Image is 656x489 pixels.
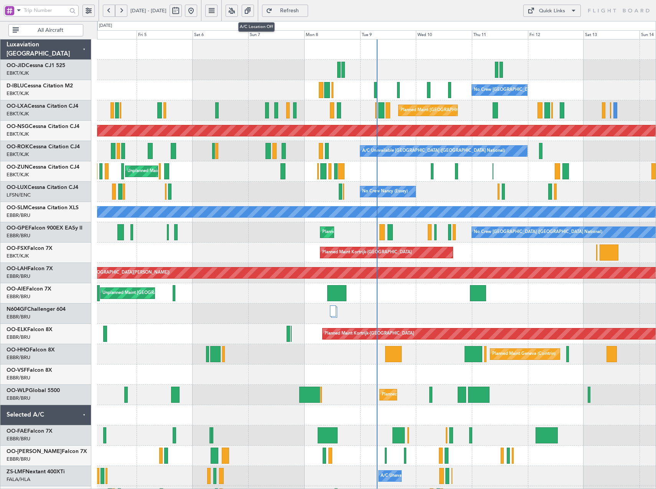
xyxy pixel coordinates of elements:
div: A/C Unavailable [GEOGRAPHIC_DATA] ([GEOGRAPHIC_DATA] National) [362,145,505,157]
a: OO-HHOFalcon 8X [7,347,55,353]
a: OO-WLPGlobal 5500 [7,388,60,393]
a: EBBR/BRU [7,313,30,320]
div: Unplanned Maint [GEOGRAPHIC_DATA] ([GEOGRAPHIC_DATA] National) [102,287,247,299]
a: OO-ELKFalcon 8X [7,327,53,332]
span: OO-ZUN [7,164,29,170]
span: OO-[PERSON_NAME] [7,449,62,454]
div: No Crew [GEOGRAPHIC_DATA] ([GEOGRAPHIC_DATA] National) [474,226,602,238]
span: OO-SLM [7,205,28,210]
a: OO-ZUNCessna Citation CJ4 [7,164,79,170]
a: OO-VSFFalcon 8X [7,368,52,373]
div: Thu 11 [472,30,528,39]
div: Planned Maint Geneva (Cointrin) [492,348,555,360]
button: Refresh [262,5,308,17]
a: EBBR/BRU [7,212,30,219]
span: OO-HHO [7,347,30,353]
span: OO-NSG [7,124,29,129]
span: [DATE] - [DATE] [130,7,166,14]
a: EBBR/BRU [7,273,30,280]
a: OO-GPEFalcon 900EX EASy II [7,225,82,231]
a: EBBR/BRU [7,293,30,300]
a: OO-ROKCessna Citation CJ4 [7,144,80,149]
div: [DATE] [99,23,112,29]
a: D-IBLUCessna Citation M2 [7,83,73,89]
span: OO-ELK [7,327,27,332]
span: OO-ROK [7,144,29,149]
div: Fri 5 [137,30,193,39]
a: EBKT/KJK [7,131,29,138]
span: OO-FAE [7,428,27,434]
a: LFSN/ENC [7,192,31,199]
button: Quick Links [523,5,581,17]
span: D-IBLU [7,83,24,89]
div: Mon 8 [304,30,360,39]
span: OO-WLP [7,388,29,393]
a: OO-FSXFalcon 7X [7,246,53,251]
span: All Aircraft [20,28,81,33]
a: EBKT/KJK [7,70,29,77]
a: OO-JIDCessna CJ1 525 [7,63,65,68]
span: N604GF [7,307,27,312]
div: Planned Maint [GEOGRAPHIC_DATA] ([GEOGRAPHIC_DATA] National) [322,226,461,238]
a: EBKT/KJK [7,151,29,158]
div: Thu 4 [81,30,137,39]
div: Wed 10 [416,30,472,39]
div: Unplanned Maint [GEOGRAPHIC_DATA] ([GEOGRAPHIC_DATA]) [127,166,254,177]
a: EBBR/BRU [7,334,30,341]
div: Sat 13 [583,30,640,39]
a: EBKT/KJK [7,90,29,97]
a: OO-SLMCessna Citation XLS [7,205,79,210]
a: EBBR/BRU [7,354,30,361]
div: Quick Links [539,7,565,15]
a: EBBR/BRU [7,374,30,381]
div: Planned Maint Kortrijk-[GEOGRAPHIC_DATA] [322,247,412,258]
a: OO-LXACessna Citation CJ4 [7,103,78,109]
span: ZS-LMF [7,469,25,474]
a: EBBR/BRU [7,232,30,239]
span: OO-JID [7,63,26,68]
a: ZS-LMFNextant 400XTi [7,469,65,474]
a: OO-[PERSON_NAME]Falcon 7X [7,449,87,454]
div: Planned Maint [GEOGRAPHIC_DATA] ([GEOGRAPHIC_DATA] National) [401,105,539,116]
div: Planned Maint Liege [382,389,422,400]
a: EBKT/KJK [7,171,29,178]
a: FALA/HLA [7,476,30,483]
a: EBBR/BRU [7,456,30,463]
span: OO-VSF [7,368,27,373]
a: EBBR/BRU [7,395,30,402]
a: OO-LUXCessna Citation CJ4 [7,185,78,190]
a: OO-FAEFalcon 7X [7,428,53,434]
a: OO-NSGCessna Citation CJ4 [7,124,79,129]
div: Planned Maint Kortrijk-[GEOGRAPHIC_DATA] [325,328,414,340]
div: Fri 12 [528,30,584,39]
a: OO-AIEFalcon 7X [7,286,51,292]
span: OO-LUX [7,185,28,190]
span: OO-AIE [7,286,26,292]
div: Tue 9 [360,30,416,39]
div: No Crew Nancy (Essey) [362,186,408,197]
div: No Crew [GEOGRAPHIC_DATA] ([GEOGRAPHIC_DATA] National) [474,84,602,96]
a: EBBR/BRU [7,435,30,442]
button: All Aircraft [8,24,83,36]
input: Trip Number [24,5,67,16]
a: N604GFChallenger 604 [7,307,66,312]
div: A/C Location Off [238,22,275,32]
span: Refresh [274,8,305,13]
span: OO-LAH [7,266,28,271]
span: OO-GPE [7,225,28,231]
span: OO-FSX [7,246,27,251]
span: OO-LXA [7,103,28,109]
a: OO-LAHFalcon 7X [7,266,53,271]
div: Sat 6 [193,30,249,39]
a: EBKT/KJK [7,253,29,259]
div: A/C Unavailable [381,470,412,482]
a: EBKT/KJK [7,110,29,117]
